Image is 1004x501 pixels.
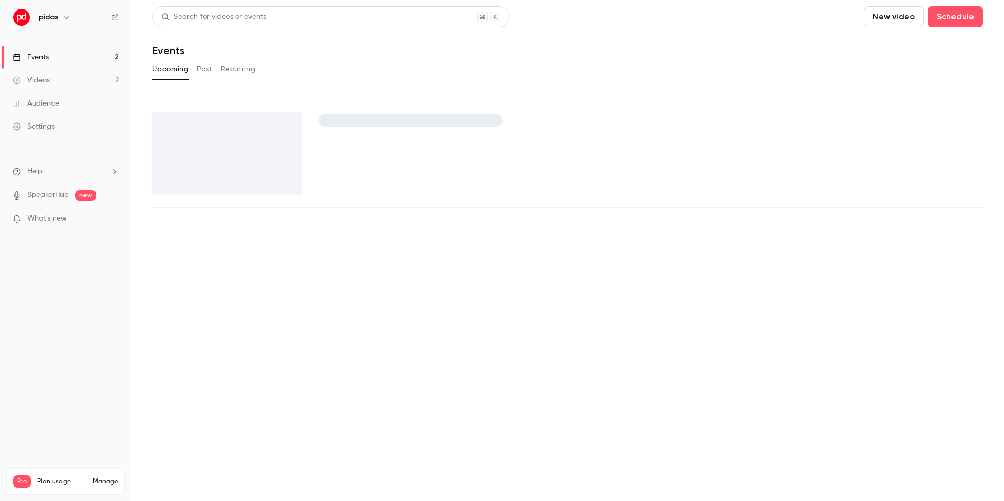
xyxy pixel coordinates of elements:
span: Plan usage [37,477,87,486]
a: SpeakerHub [27,190,69,201]
span: What's new [27,213,67,224]
div: Settings [13,121,55,132]
span: Help [27,166,43,177]
button: Upcoming [152,61,189,78]
a: Manage [93,477,118,486]
div: Search for videos or events [161,12,266,23]
button: New video [864,6,924,27]
span: Pro [13,475,31,488]
div: Videos [13,75,50,86]
img: pidas [13,9,30,26]
button: Schedule [928,6,983,27]
h1: Events [152,44,184,57]
button: Past [197,61,212,78]
span: new [75,190,96,201]
div: Audience [13,98,59,109]
div: Events [13,52,49,62]
li: help-dropdown-opener [13,166,119,177]
button: Recurring [221,61,256,78]
h6: pidas [39,12,58,23]
iframe: Noticeable Trigger [106,214,119,224]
